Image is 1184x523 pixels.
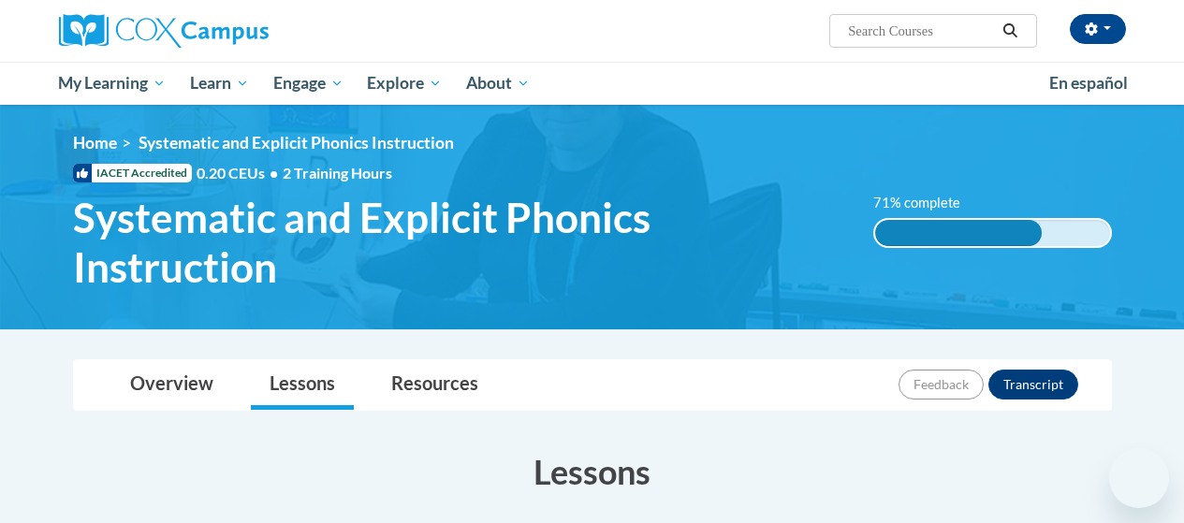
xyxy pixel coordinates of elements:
a: About [454,62,542,105]
img: Cox Campus [59,14,269,48]
button: Account Settings [1070,14,1126,44]
button: Feedback [899,370,984,400]
span: 2 Training Hours [283,164,392,182]
span: Engage [273,72,344,94]
button: Search [996,20,1024,42]
label: 71% complete [873,193,981,213]
iframe: Button to launch messaging window [1109,448,1169,508]
h3: Lessons [73,448,1112,495]
a: Engage [261,62,356,105]
span: Learn [190,72,249,94]
a: Cox Campus [59,14,396,48]
span: IACET Accredited [73,164,192,182]
span: Systematic and Explicit Phonics Instruction [73,193,845,292]
input: Search Courses [846,20,996,42]
span: About [466,72,530,94]
div: Main menu [45,62,1140,105]
span: Systematic and Explicit Phonics Instruction [139,133,454,153]
span: • [270,164,278,182]
span: Explore [367,72,442,94]
button: Transcript [988,370,1078,400]
span: En español [1049,73,1128,93]
a: En español [1037,64,1140,103]
a: Explore [355,62,454,105]
a: Home [73,133,117,153]
div: 71% complete [875,220,1042,246]
a: Resources [373,360,497,410]
span: 0.20 CEUs [197,163,283,183]
span: My Learning [58,72,166,94]
a: Overview [111,360,232,410]
a: Learn [178,62,261,105]
a: My Learning [47,62,179,105]
a: Lessons [251,360,354,410]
